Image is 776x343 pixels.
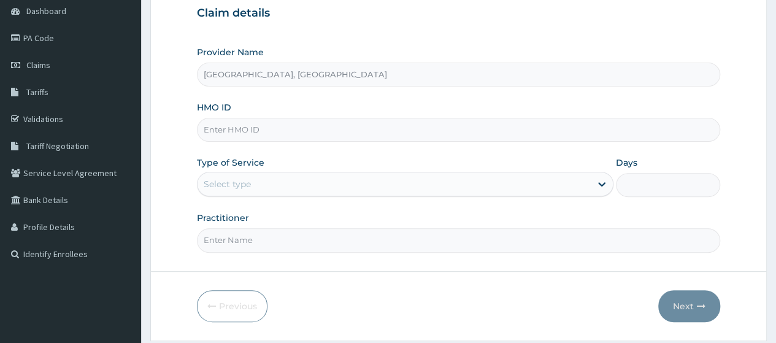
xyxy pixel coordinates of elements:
label: Type of Service [197,156,264,169]
label: HMO ID [197,101,231,114]
label: Days [616,156,637,169]
span: Claims [26,60,50,71]
button: Next [658,290,720,322]
input: Enter HMO ID [197,118,720,142]
input: Enter Name [197,228,720,252]
button: Previous [197,290,267,322]
div: Select type [204,178,251,190]
label: Provider Name [197,46,264,58]
h3: Claim details [197,7,720,20]
label: Practitioner [197,212,249,224]
span: Tariffs [26,87,48,98]
span: Dashboard [26,6,66,17]
span: Tariff Negotiation [26,141,89,152]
